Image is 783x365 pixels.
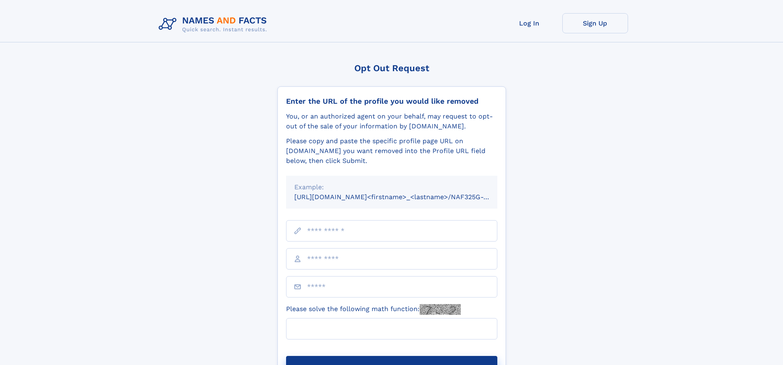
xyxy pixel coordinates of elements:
[155,13,274,35] img: Logo Names and Facts
[277,63,506,73] div: Opt Out Request
[562,13,628,33] a: Sign Up
[497,13,562,33] a: Log In
[286,304,461,315] label: Please solve the following math function:
[294,182,489,192] div: Example:
[286,97,497,106] div: Enter the URL of the profile you would like removed
[286,112,497,131] div: You, or an authorized agent on your behalf, may request to opt-out of the sale of your informatio...
[286,136,497,166] div: Please copy and paste the specific profile page URL on [DOMAIN_NAME] you want removed into the Pr...
[294,193,513,201] small: [URL][DOMAIN_NAME]<firstname>_<lastname>/NAF325G-xxxxxxxx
